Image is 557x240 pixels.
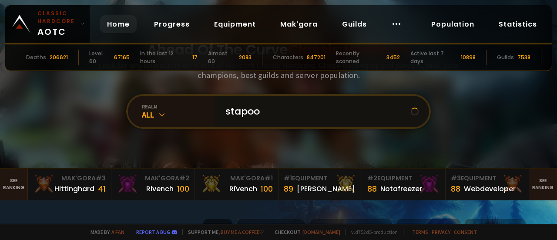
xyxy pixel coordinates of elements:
span: Checkout [269,229,340,235]
div: Rîvench [229,183,257,194]
div: Stitches [464,219,526,237]
div: Rivench [146,183,174,194]
div: 100 [177,183,189,195]
div: Equipment [451,174,523,183]
a: #3Equipment88Webdeveloper [446,169,529,200]
div: Webdeveloper [464,183,516,194]
div: [PERSON_NAME] [297,183,355,194]
div: Recently scanned [336,50,383,65]
span: # 2 [367,174,377,183]
a: Classic HardcoreAOTC [5,5,90,43]
a: Mak'Gora#1Rîvench100 [195,169,278,200]
div: 67165 [114,54,130,61]
span: AOTC [37,10,77,38]
div: 7538 [517,54,530,61]
div: Guilds [497,54,514,61]
span: # 1 [284,174,292,183]
div: 847201 [307,54,325,61]
div: Hittinghard [54,183,94,194]
a: Buy me a coffee [221,229,264,235]
a: Report a bug [136,229,170,235]
div: Almost 60 [208,50,235,65]
div: 100 [261,183,273,195]
a: Guilds [335,15,374,33]
div: Equipment [284,174,356,183]
div: Defias Pillager [309,219,393,237]
div: Active last 7 days [410,50,457,65]
div: Mak'Gora [33,174,106,183]
small: Classic Hardcore [37,10,77,25]
div: 17 [192,54,198,61]
a: Statistics [492,15,544,33]
div: Nek'Rosh [396,219,461,237]
span: Support me, [182,229,264,235]
div: 206621 [50,54,68,61]
input: Search a character... [220,96,411,127]
span: # 3 [451,174,461,183]
div: Skull Rock [236,219,305,237]
div: 2083 [239,54,252,61]
a: #1Equipment89[PERSON_NAME] [278,169,362,200]
div: Mak'Gora [117,174,189,183]
div: All [203,219,233,237]
a: Mak'gora [273,15,325,33]
div: Notafreezer [380,183,422,194]
div: Characters [273,54,303,61]
a: a fan [111,229,124,235]
a: Mak'Gora#2Rivench100 [111,169,195,200]
div: Mak'Gora [200,174,273,183]
a: [DOMAIN_NAME] [302,229,340,235]
div: 89 [284,183,293,195]
div: 41 [98,183,106,195]
div: Level 60 [89,50,111,65]
span: # 1 [265,174,273,183]
div: 88 [367,183,377,195]
span: # 3 [96,174,106,183]
div: 88 [451,183,460,195]
div: realm [142,103,215,110]
a: Terms [412,229,428,235]
div: In the last 12 hours [140,50,189,65]
div: All [142,110,215,120]
a: Population [424,15,481,33]
a: Equipment [207,15,263,33]
div: Deaths [26,54,46,61]
a: #2Equipment88Notafreezer [362,169,446,200]
span: v. d752d5 - production [346,229,398,235]
div: 10898 [461,54,476,61]
a: Consent [454,229,477,235]
a: Progress [147,15,197,33]
div: Equipment [367,174,440,183]
span: # 2 [179,174,189,183]
a: Privacy [432,229,450,235]
a: Home [100,15,137,33]
span: Made by [85,229,124,235]
a: Mak'Gora#3Hittinghard41 [28,169,111,200]
a: Seeranking [529,169,557,200]
div: 3452 [386,54,400,61]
